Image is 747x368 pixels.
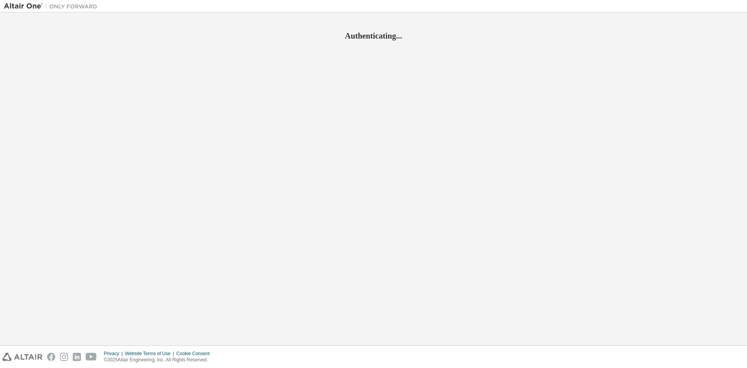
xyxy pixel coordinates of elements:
[104,350,125,357] div: Privacy
[60,353,68,361] img: instagram.svg
[86,353,97,361] img: youtube.svg
[104,357,214,363] p: © 2025 Altair Engineering, Inc. All Rights Reserved.
[176,350,214,357] div: Cookie Consent
[4,31,743,41] h2: Authenticating...
[73,353,81,361] img: linkedin.svg
[4,2,101,10] img: Altair One
[47,353,55,361] img: facebook.svg
[2,353,42,361] img: altair_logo.svg
[125,350,176,357] div: Website Terms of Use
